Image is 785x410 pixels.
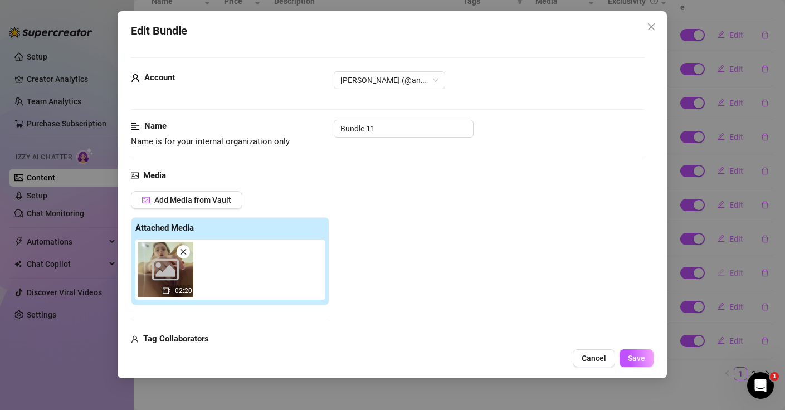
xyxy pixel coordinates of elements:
strong: Media [143,170,166,180]
span: user [131,333,139,346]
span: Close [643,22,661,31]
button: Close [643,18,661,36]
span: Cancel [582,354,607,363]
span: 02:20 [175,287,192,295]
span: Anna (@anylaffytaffy) [340,72,438,89]
span: close [179,248,187,256]
iframe: Intercom live chat [747,372,774,399]
div: 02:20 [138,242,193,297]
button: Add Media from Vault [131,191,242,209]
span: close [647,22,656,31]
input: Enter a name [334,120,474,138]
span: Name is for your internal organization only [131,136,290,147]
strong: Name [144,121,167,131]
strong: Attached Media [135,223,194,233]
span: Edit Bundle [131,22,187,40]
button: Save [620,349,654,367]
strong: Account [144,72,175,82]
span: picture [142,196,150,204]
span: align-left [131,120,140,133]
span: Add Media from Vault [154,196,231,204]
span: picture [131,169,139,183]
button: Cancel [573,349,616,367]
span: video-camera [163,287,170,295]
span: user [131,71,140,85]
span: Save [628,354,646,363]
span: 1 [770,372,779,381]
strong: Tag Collaborators [143,334,209,344]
